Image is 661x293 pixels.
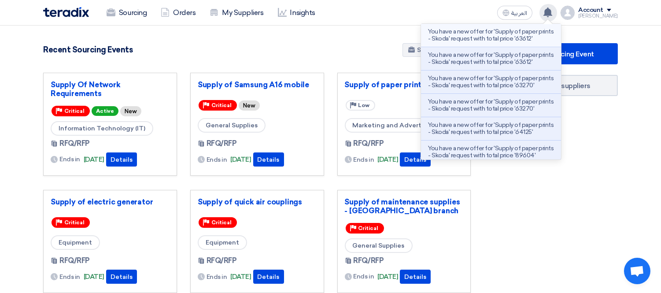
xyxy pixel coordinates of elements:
[211,219,232,226] span: Critical
[59,138,90,149] span: RFQ/RFP
[377,155,398,165] span: [DATE]
[400,152,431,167] button: Details
[43,7,89,17] img: Teradix logo
[230,155,251,165] span: [DATE]
[428,75,554,89] p: You have a new offer for 'Supply of paper prints - Skoda' request with total price '63270'
[59,272,80,282] span: Ends in
[239,100,260,111] div: New
[59,155,80,164] span: Ends in
[354,256,384,266] span: RFQ/RFP
[400,270,431,284] button: Details
[428,145,554,159] p: You have a new offer for 'Supply of paper prints - Skoda' request with total price '89604'
[154,3,203,22] a: Orders
[358,102,370,108] span: Low
[59,256,90,266] span: RFQ/RFP
[578,14,618,19] div: [PERSON_NAME]
[198,197,317,206] a: Supply of quick air couplings
[253,152,284,167] button: Details
[511,10,527,16] span: العربية
[345,238,413,253] span: General Supplies
[354,138,384,149] span: RFQ/RFP
[345,80,464,89] a: Supply of paper prints - Skoda
[207,138,237,149] span: RFQ/RFP
[100,3,154,22] a: Sourcing
[561,6,575,20] img: profile_test.png
[624,258,650,284] a: Open chat
[271,3,322,22] a: Insights
[207,272,227,282] span: Ends in
[354,272,374,281] span: Ends in
[345,197,464,215] a: Supply of maintenance supplies - [GEOGRAPHIC_DATA] branch
[64,108,85,114] span: Critical
[198,235,247,250] span: Equipment
[377,272,398,282] span: [DATE]
[345,118,445,133] span: Marketing and Advertising
[51,235,100,250] span: Equipment
[497,6,532,20] button: العربية
[428,122,554,136] p: You have a new offer for 'Supply of paper prints - Skoda' request with total price '64125'
[521,50,594,58] span: Create Sourcing Event
[92,106,118,116] span: Active
[428,52,554,66] p: You have a new offer for 'Supply of paper prints - Skoda' request with total price '63612'
[84,155,104,165] span: [DATE]
[428,98,554,112] p: You have a new offer for 'Supply of paper prints - Skoda' request with total price '63270'
[120,106,141,116] div: New
[207,256,237,266] span: RFQ/RFP
[51,197,170,206] a: Supply of electric generator
[51,121,153,136] span: Information Technology (IT)
[198,80,317,89] a: Supply of Samsung A16 mobile
[403,43,471,57] a: Show All Pipeline
[203,3,270,22] a: My Suppliers
[578,7,603,14] div: Account
[106,152,137,167] button: Details
[51,80,170,98] a: Supply Of Network Requirements
[43,45,133,55] h4: Recent Sourcing Events
[106,270,137,284] button: Details
[198,118,266,133] span: General Supplies
[230,272,251,282] span: [DATE]
[211,102,232,108] span: Critical
[354,155,374,164] span: Ends in
[207,155,227,164] span: Ends in
[358,225,379,231] span: Critical
[253,270,284,284] button: Details
[64,219,85,226] span: Critical
[428,28,554,42] p: You have a new offer for 'Supply of paper prints - Skoda' request with total price '63612'
[84,272,104,282] span: [DATE]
